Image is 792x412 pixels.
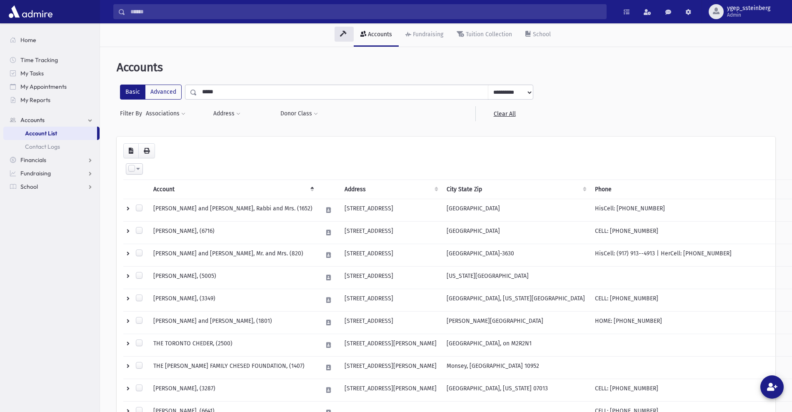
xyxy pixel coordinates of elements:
[148,199,317,222] td: [PERSON_NAME] and [PERSON_NAME], Rabbi and Mrs. (1652)
[340,199,442,222] td: [STREET_ADDRESS]
[148,312,317,334] td: [PERSON_NAME] and [PERSON_NAME], (1801)
[120,85,145,100] label: Basic
[442,334,590,357] td: [GEOGRAPHIC_DATA], on M2R2N1
[213,106,241,121] button: Address
[20,170,51,177] span: Fundraising
[519,23,557,47] a: School
[3,93,100,107] a: My Reports
[138,143,155,158] button: Print
[20,56,58,64] span: Time Tracking
[340,267,442,289] td: [STREET_ADDRESS]
[442,222,590,244] td: [GEOGRAPHIC_DATA]
[20,83,67,90] span: My Appointments
[148,289,317,312] td: [PERSON_NAME], (3349)
[25,143,60,150] span: Contact Logs
[120,109,145,118] span: Filter By
[531,31,551,38] div: School
[3,80,100,93] a: My Appointments
[123,143,139,158] button: CSV
[399,23,450,47] a: Fundraising
[464,31,512,38] div: Tuition Collection
[20,116,45,124] span: Accounts
[20,70,44,77] span: My Tasks
[475,106,533,121] a: Clear All
[148,379,317,402] td: [PERSON_NAME], (3287)
[148,334,317,357] td: THE TORONTO CHEDER, (2500)
[148,180,317,199] th: Account: activate to sort column descending
[280,106,318,121] button: Donor Class
[148,244,317,267] td: [PERSON_NAME] and [PERSON_NAME], Mr. and Mrs. (820)
[340,357,442,379] td: [STREET_ADDRESS][PERSON_NAME]
[125,4,606,19] input: Search
[442,289,590,312] td: [GEOGRAPHIC_DATA], [US_STATE][GEOGRAPHIC_DATA]
[20,156,46,164] span: Financials
[117,60,163,74] span: Accounts
[3,67,100,80] a: My Tasks
[3,167,100,180] a: Fundraising
[340,289,442,312] td: [STREET_ADDRESS]
[354,23,399,47] a: Accounts
[148,222,317,244] td: [PERSON_NAME], (6716)
[7,3,55,20] img: AdmirePro
[3,113,100,127] a: Accounts
[148,267,317,289] td: [PERSON_NAME], (5005)
[442,199,590,222] td: [GEOGRAPHIC_DATA]
[148,357,317,379] td: THE [PERSON_NAME] FAMILY CHESED FOUNDATION, (1407)
[25,130,57,137] span: Account List
[20,36,36,44] span: Home
[442,267,590,289] td: [US_STATE][GEOGRAPHIC_DATA]
[442,357,590,379] td: Monsey, [GEOGRAPHIC_DATA] 10952
[340,222,442,244] td: [STREET_ADDRESS]
[20,183,38,190] span: School
[3,53,100,67] a: Time Tracking
[340,244,442,267] td: [STREET_ADDRESS]
[340,312,442,334] td: [STREET_ADDRESS]
[145,85,182,100] label: Advanced
[411,31,443,38] div: Fundraising
[450,23,519,47] a: Tuition Collection
[145,106,186,121] button: Associations
[340,180,442,199] th: Address : activate to sort column ascending
[340,379,442,402] td: [STREET_ADDRESS][PERSON_NAME]
[120,85,182,100] div: FilterModes
[3,180,100,193] a: School
[442,244,590,267] td: [GEOGRAPHIC_DATA]-3630
[340,334,442,357] td: [STREET_ADDRESS][PERSON_NAME]
[3,33,100,47] a: Home
[442,180,590,199] th: City State Zip : activate to sort column ascending
[366,31,392,38] div: Accounts
[442,312,590,334] td: [PERSON_NAME][GEOGRAPHIC_DATA]
[442,379,590,402] td: [GEOGRAPHIC_DATA], [US_STATE] 07013
[3,153,100,167] a: Financials
[727,5,770,12] span: ygep_ssteinberg
[3,127,97,140] a: Account List
[20,96,50,104] span: My Reports
[727,12,770,18] span: Admin
[3,140,100,153] a: Contact Logs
